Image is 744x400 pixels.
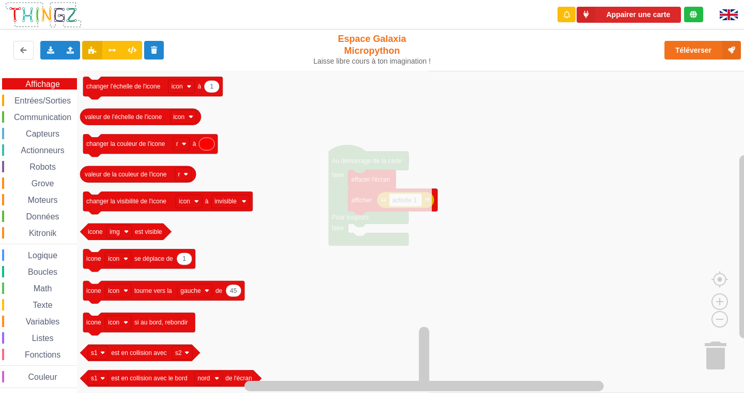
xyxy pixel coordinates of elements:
[30,334,55,343] span: Listes
[173,113,184,121] text: icon
[577,7,681,23] button: Appairer une carte
[91,375,98,382] text: s1
[175,349,182,357] text: s2
[86,287,101,294] text: icone
[27,229,58,238] span: Kitronik
[720,9,738,20] img: gb.png
[85,113,162,121] text: valeur de l'échelle de l'icone
[134,287,172,294] text: tourne vers la
[180,287,201,294] text: gauche
[5,1,82,28] img: thingz_logo.png
[176,140,178,147] text: r
[86,83,161,90] text: changer l'échelle de l'icone
[24,317,61,326] span: Variables
[26,251,59,260] span: Logique
[214,198,237,205] text: invisible
[134,255,173,262] text: se déplace de
[26,196,59,204] span: Moteurs
[197,375,210,382] text: nord
[30,179,56,188] span: Grove
[88,228,103,235] text: icone
[230,287,237,294] text: 45
[86,319,101,326] text: icone
[91,349,98,357] text: s1
[172,83,183,90] text: icon
[309,57,436,66] div: Laisse libre cours à ton imagination !
[215,287,223,294] text: de
[135,228,162,235] text: est visible
[205,198,209,205] text: à
[27,373,59,381] span: Couleur
[108,255,119,262] text: icon
[24,129,61,138] span: Capteurs
[31,301,54,309] span: Texte
[197,83,201,90] text: à
[108,287,119,294] text: icon
[664,41,741,60] button: Téléverser
[12,113,73,122] span: Communication
[684,7,703,22] div: Tu es connecté au serveur de création de Thingz
[26,268,59,276] span: Boucles
[86,140,165,147] text: changer la couleur de l'icone
[19,146,66,155] span: Actionneurs
[108,319,119,326] text: icon
[182,255,186,262] text: 1
[24,80,61,88] span: Affichage
[23,350,62,359] span: Fonctions
[225,375,252,382] text: de l'écran
[110,228,119,235] text: img
[28,162,57,171] span: Robots
[309,33,436,66] div: Espace Galaxia Micropython
[210,83,213,90] text: 1
[13,96,72,105] span: Entrées/Sorties
[86,255,101,262] text: icone
[111,375,187,382] text: est en collision avec le bord
[85,171,167,178] text: valeur de la couleur de l'icone
[178,171,180,178] text: r
[193,140,196,147] text: à
[134,319,188,326] text: si au bord, rebondir
[32,284,54,293] span: Math
[25,212,61,221] span: Données
[179,198,190,205] text: icon
[111,349,166,357] text: est en collision avec
[86,198,166,205] text: changer la visibilité de l'icone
